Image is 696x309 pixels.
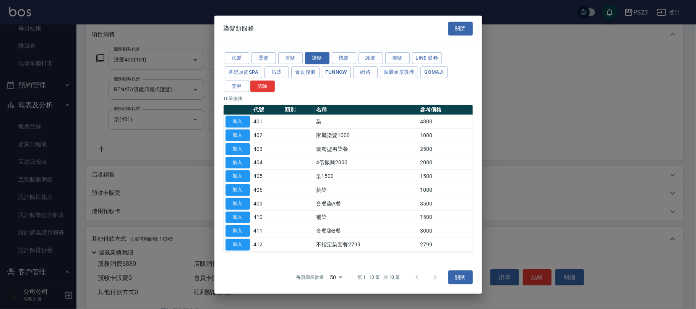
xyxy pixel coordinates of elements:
[315,156,419,170] td: 4倍振興2000
[418,224,472,238] td: 3000
[283,105,315,115] th: 類別
[315,238,419,251] td: 不指定染套餐2799
[252,238,283,251] td: 412
[315,197,419,210] td: 套餐染A餐
[226,211,250,223] button: 加入
[252,183,283,197] td: 406
[418,142,472,156] td: 2500
[315,183,419,197] td: 挑染
[264,66,289,78] button: 蝦皮
[305,52,329,64] button: 染髮
[252,197,283,210] td: 409
[252,210,283,224] td: 410
[224,95,473,102] p: 10 筆服務
[225,52,249,64] button: 洗髮
[252,105,283,115] th: 代號
[225,66,263,78] button: 基礎頭皮SPA
[332,52,356,64] button: 梳髮
[226,157,250,168] button: 加入
[327,267,345,288] div: 50
[252,224,283,238] td: 411
[418,197,472,210] td: 3500
[418,128,472,142] td: 1000
[315,115,419,129] td: 染
[380,66,418,78] button: 深層頭皮護理
[418,238,472,251] td: 2799
[278,52,303,64] button: 剪髮
[357,274,400,281] p: 第 1–10 筆 共 10 筆
[226,143,250,155] button: 加入
[252,115,283,129] td: 401
[252,128,283,142] td: 402
[252,142,283,156] td: 403
[226,239,250,251] button: 加入
[226,198,250,210] button: 加入
[418,210,472,224] td: 1500
[252,156,283,170] td: 404
[418,170,472,183] td: 1500
[385,52,410,64] button: 接髮
[226,225,250,237] button: 加入
[315,142,419,156] td: 套餐型男染餐
[315,128,419,142] td: 家屬染髮1000
[448,270,473,284] button: 關閉
[420,66,448,78] button: Gomaji
[315,224,419,238] td: 套餐染B餐
[225,80,249,92] button: 美甲
[418,183,472,197] td: 1000
[226,170,250,182] button: 加入
[251,52,276,64] button: 燙髮
[226,116,250,128] button: 加入
[252,170,283,183] td: 405
[315,210,419,224] td: 補染
[418,156,472,170] td: 2000
[291,66,320,78] button: 會員儲值
[296,274,324,281] p: 每頁顯示數量
[418,115,472,129] td: 4800
[315,170,419,183] td: 染1500
[359,52,383,64] button: 護髮
[418,105,472,115] th: 參考價格
[353,66,378,78] button: 網路
[224,25,254,32] span: 染髮類服務
[250,80,275,92] button: 清除
[226,184,250,196] button: 加入
[448,21,473,36] button: 關閉
[412,52,442,64] button: LINE 酷卷
[226,129,250,141] button: 加入
[322,66,351,78] button: FUNNOW
[315,105,419,115] th: 名稱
